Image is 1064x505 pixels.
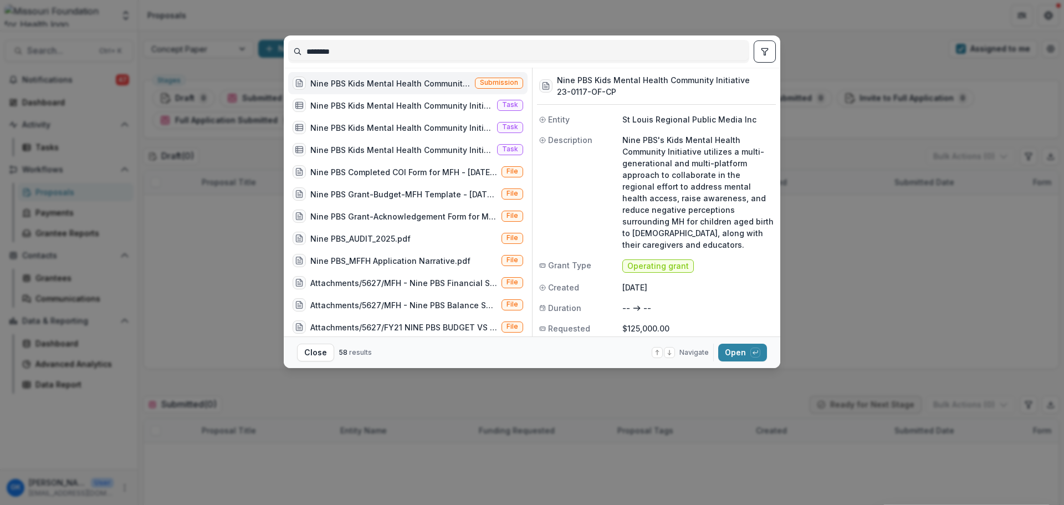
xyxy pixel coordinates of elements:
p: $125,000.00 [622,323,774,334]
div: Nine PBS Kids Mental Health Community Initiative - 4667 [310,100,493,111]
h3: 23-0117-OF-CP [557,86,750,98]
span: Operating grant [627,262,689,271]
h3: Nine PBS Kids Mental Health Community Initiative [557,74,750,86]
span: Navigate [679,348,709,358]
div: Attachments/5627/FY21 NINE PBS BUDGET VS ACTUAL ONE-PAGE [DATE].pdf [310,322,497,333]
div: Nine PBS Kids Mental Health Community Initiative (Nine PBS's Kids Mental Health Community Initiat... [310,78,470,89]
div: Nine PBS_AUDIT_2025.pdf [310,233,411,244]
div: Nine PBS Kids Mental Health Community Initiative - 4708 [310,122,493,134]
span: File [507,234,518,242]
p: St Louis Regional Public Media Inc [622,114,774,125]
span: Created [548,282,579,293]
div: Nine PBS Grant-Budget-MFH Template - [DATE].docx [310,188,497,200]
div: Nine PBS Kids Mental Health Community Initiative - 4712 [310,144,493,156]
p: -- [622,302,630,314]
span: File [507,300,518,308]
div: Nine PBS Grant-Acknowledgement Form for MFH - [DATE].pdf [310,211,497,222]
span: Submission [480,79,518,86]
span: File [507,212,518,220]
span: 58 [339,348,347,356]
div: Attachments/5627/MFH - Nine PBS Financial Statement 75 Days.pdf [310,277,497,289]
div: Nine PBS Completed COI Form for MFH - [DATE].pdf [310,166,497,178]
span: Task [502,101,518,109]
span: Description [548,134,592,146]
span: Task [502,145,518,153]
span: Task [502,123,518,131]
span: Requested [548,323,590,334]
span: File [507,323,518,330]
span: Grant Type [548,259,591,271]
span: results [349,348,372,356]
p: Nine PBS's Kids Mental Health Community Initiative utilizes a multi-generational and multi-platfo... [622,134,774,251]
p: [DATE] [622,282,774,293]
span: Entity [548,114,570,125]
button: Open [718,344,767,361]
span: File [507,256,518,264]
span: File [507,278,518,286]
button: toggle filters [754,40,776,63]
span: Duration [548,302,581,314]
button: Close [297,344,334,361]
span: File [507,167,518,175]
div: Attachments/5627/MFH - Nine PBS Balance Sheet 75 Days.pdf [310,299,497,311]
span: File [507,190,518,197]
div: Nine PBS_MFFH Application Narrative.pdf [310,255,470,267]
p: -- [643,302,651,314]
